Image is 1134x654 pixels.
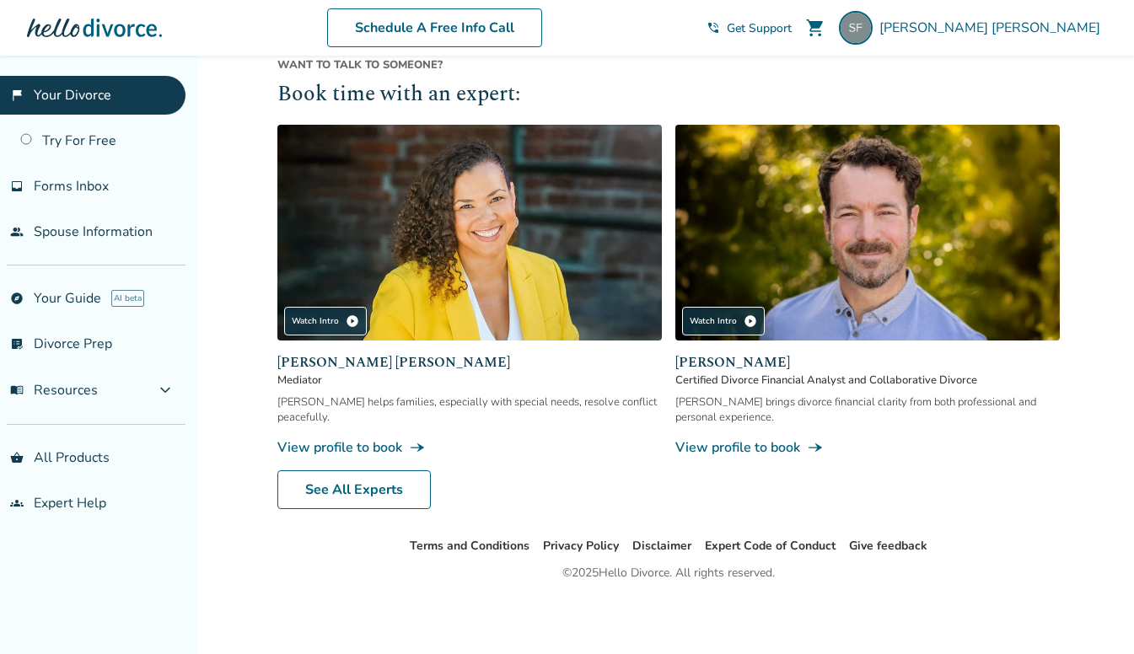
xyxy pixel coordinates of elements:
[277,438,662,457] a: View profile to bookline_end_arrow_notch
[10,451,24,464] span: shopping_basket
[849,536,927,556] li: Give feedback
[277,125,662,341] img: Claudia Brown Coulter
[805,18,825,38] span: shopping_cart
[675,438,1060,457] a: View profile to bookline_end_arrow_notch
[10,88,24,102] span: flag_2
[111,290,144,307] span: AI beta
[675,125,1060,341] img: John Duffy
[277,352,662,373] span: [PERSON_NAME] [PERSON_NAME]
[744,314,757,328] span: play_circle
[410,538,529,554] a: Terms and Conditions
[10,292,24,305] span: explore
[675,352,1060,373] span: [PERSON_NAME]
[10,496,24,510] span: groups
[10,337,24,351] span: list_alt_check
[10,225,24,239] span: people
[707,21,720,35] span: phone_in_talk
[839,11,873,45] img: fialkowskishelby@gmail.com
[277,470,431,509] a: See All Experts
[277,79,1060,111] h2: Book time with an expert:
[562,563,775,583] div: © 2025 Hello Divorce. All rights reserved.
[10,180,24,193] span: inbox
[707,20,792,36] a: phone_in_talkGet Support
[277,394,662,425] div: [PERSON_NAME] helps families, especially with special needs, resolve conflict peacefully.
[346,314,359,328] span: play_circle
[409,439,426,456] span: line_end_arrow_notch
[807,439,824,456] span: line_end_arrow_notch
[879,19,1107,37] span: [PERSON_NAME] [PERSON_NAME]
[1050,573,1134,654] iframe: Chat Widget
[682,307,765,335] div: Watch Intro
[727,20,792,36] span: Get Support
[10,383,24,397] span: menu_book
[675,394,1060,425] div: [PERSON_NAME] brings divorce financial clarity from both professional and personal experience.
[10,381,98,399] span: Resources
[284,307,367,335] div: Watch Intro
[632,536,691,556] li: Disclaimer
[327,8,542,47] a: Schedule A Free Info Call
[277,57,1060,72] span: Want to talk to someone?
[675,373,1060,388] span: Certified Divorce Financial Analyst and Collaborative Divorce
[34,177,109,196] span: Forms Inbox
[277,373,662,388] span: Mediator
[705,538,836,554] a: Expert Code of Conduct
[543,538,619,554] a: Privacy Policy
[155,380,175,400] span: expand_more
